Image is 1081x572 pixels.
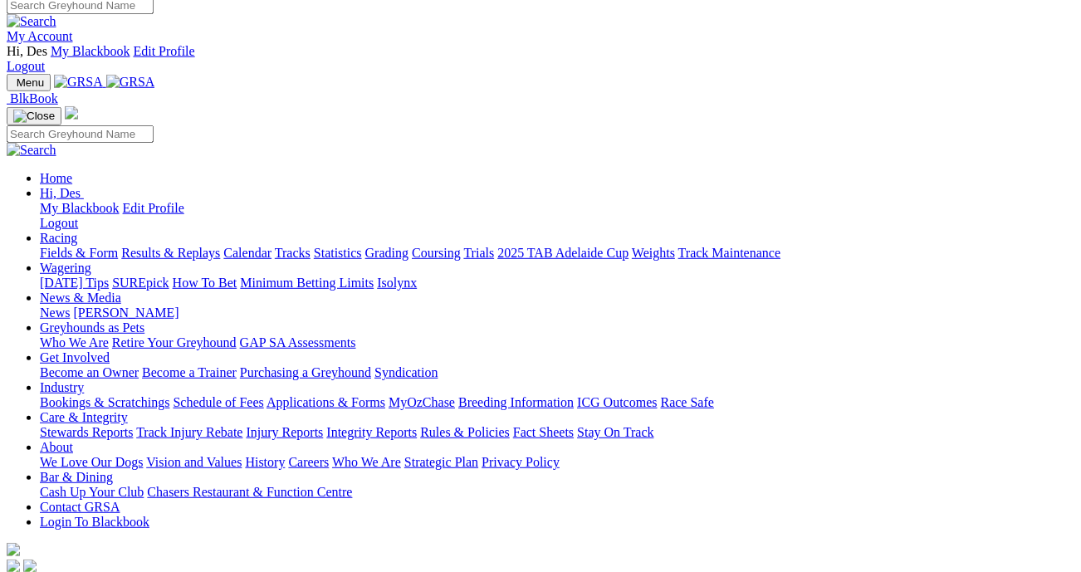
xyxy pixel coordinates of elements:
img: Search [7,14,56,29]
span: Hi, Des [7,44,47,58]
button: Toggle navigation [7,107,61,125]
a: Breeding Information [458,395,574,409]
div: Bar & Dining [40,485,1074,500]
div: Care & Integrity [40,425,1074,440]
a: Track Maintenance [678,246,780,260]
a: Login To Blackbook [40,515,149,529]
a: Chasers Restaurant & Function Centre [147,485,352,499]
a: Edit Profile [133,44,194,58]
a: Track Injury Rebate [136,425,242,439]
a: Privacy Policy [482,455,560,469]
a: Schedule of Fees [173,395,263,409]
a: Edit Profile [123,201,184,215]
a: Strategic Plan [404,455,478,469]
a: Purchasing a Greyhound [240,365,371,379]
a: Care & Integrity [40,410,128,424]
div: My Account [7,44,1074,74]
a: Fields & Form [40,246,118,260]
a: Results & Replays [121,246,220,260]
a: My Blackbook [51,44,130,58]
a: Statistics [314,246,362,260]
a: We Love Our Dogs [40,455,143,469]
button: Toggle navigation [7,74,51,91]
a: Isolynx [377,276,417,290]
a: Industry [40,380,84,394]
span: Menu [17,76,44,89]
a: GAP SA Assessments [240,335,356,350]
a: Wagering [40,261,91,275]
a: Syndication [374,365,438,379]
a: [PERSON_NAME] [73,306,179,320]
img: Search [7,143,56,158]
a: Fact Sheets [513,425,574,439]
a: Tracks [275,246,311,260]
a: News & Media [40,291,121,305]
a: Trials [463,246,494,260]
a: Rules & Policies [420,425,510,439]
div: News & Media [40,306,1074,320]
a: Home [40,171,72,185]
a: How To Bet [173,276,237,290]
a: Who We Are [332,455,401,469]
a: Stay On Track [577,425,653,439]
a: Stewards Reports [40,425,133,439]
a: Race Safe [660,395,713,409]
a: Bookings & Scratchings [40,395,169,409]
a: Become a Trainer [142,365,237,379]
a: Grading [365,246,408,260]
a: Applications & Forms [267,395,385,409]
img: Close [13,110,55,123]
img: logo-grsa-white.png [65,106,78,120]
a: Minimum Betting Limits [240,276,374,290]
a: Vision and Values [146,455,242,469]
a: News [40,306,70,320]
a: Hi, Des [40,186,84,200]
a: Retire Your Greyhound [112,335,237,350]
a: My Blackbook [40,201,120,215]
a: Logout [40,216,78,230]
div: Hi, Des [40,201,1074,231]
a: SUREpick [112,276,169,290]
div: About [40,455,1074,470]
a: Injury Reports [246,425,323,439]
a: Racing [40,231,77,245]
div: Get Involved [40,365,1074,380]
a: Greyhounds as Pets [40,320,144,335]
a: MyOzChase [389,395,455,409]
a: Who We Are [40,335,109,350]
a: Become an Owner [40,365,139,379]
a: About [40,440,73,454]
div: Industry [40,395,1074,410]
a: Cash Up Your Club [40,485,144,499]
div: Racing [40,246,1074,261]
span: Hi, Des [40,186,81,200]
a: Logout [7,59,45,73]
input: Search [7,125,154,143]
a: Weights [632,246,675,260]
a: My Account [7,29,73,43]
a: 2025 TAB Adelaide Cup [497,246,629,260]
a: Careers [288,455,329,469]
a: ICG Outcomes [577,395,657,409]
a: Calendar [223,246,271,260]
a: Get Involved [40,350,110,364]
a: Contact GRSA [40,500,120,514]
a: Coursing [412,246,461,260]
a: Integrity Reports [326,425,417,439]
div: Greyhounds as Pets [40,335,1074,350]
div: Wagering [40,276,1074,291]
img: GRSA [54,75,103,90]
a: Bar & Dining [40,470,113,484]
a: [DATE] Tips [40,276,109,290]
a: History [245,455,285,469]
a: BlkBook [7,91,58,105]
img: logo-grsa-white.png [7,543,20,556]
span: BlkBook [10,91,58,105]
img: GRSA [106,75,155,90]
